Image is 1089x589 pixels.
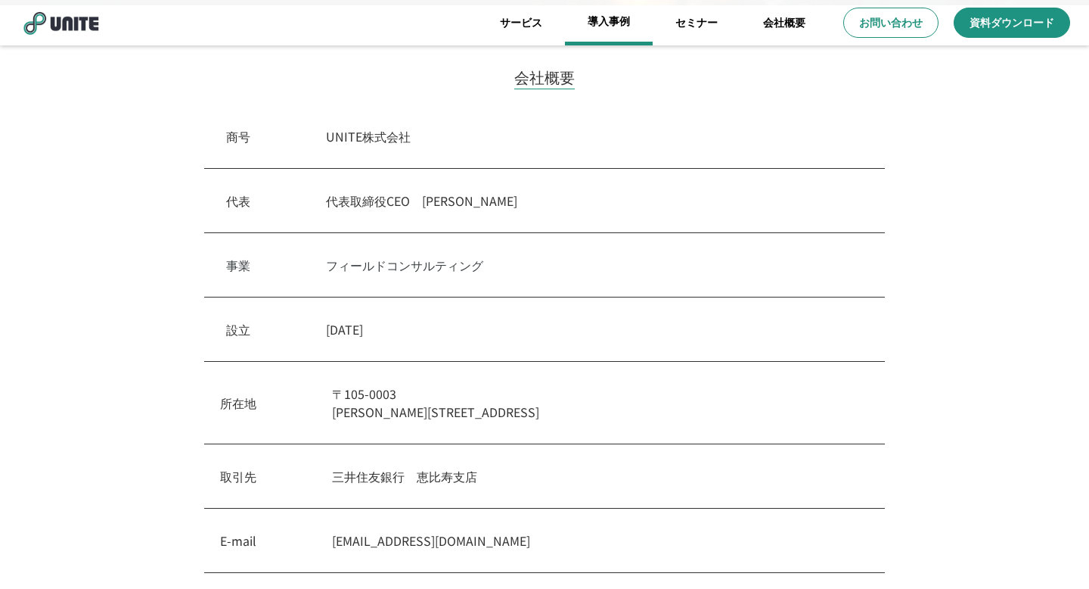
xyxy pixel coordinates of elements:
[332,531,869,550] p: [EMAIL_ADDRESS][DOMAIN_NAME]
[817,377,1089,589] iframe: Chat Widget
[220,531,256,550] p: E-mail
[970,15,1054,30] p: 資料ダウンロード
[226,192,250,210] p: 代表
[220,467,256,485] p: 取引先
[326,192,863,210] p: 代表取締役CEO [PERSON_NAME]
[817,377,1089,589] div: チャットウィジェット
[226,256,250,274] p: 事業
[326,256,863,274] p: フィールドコンサルティング
[332,385,869,421] p: 〒105-0003 [PERSON_NAME][STREET_ADDRESS]
[859,15,923,30] p: お問い合わせ
[226,127,250,145] p: 商号
[226,320,250,338] p: 設立
[326,127,863,145] p: UNITE株式会社
[220,394,256,412] p: 所在地
[326,320,863,338] p: [DATE]
[514,66,575,89] h2: 会社概要
[332,467,869,485] p: 三井住友銀行 恵比寿支店
[954,8,1070,38] a: 資料ダウンロード
[843,8,939,38] a: お問い合わせ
